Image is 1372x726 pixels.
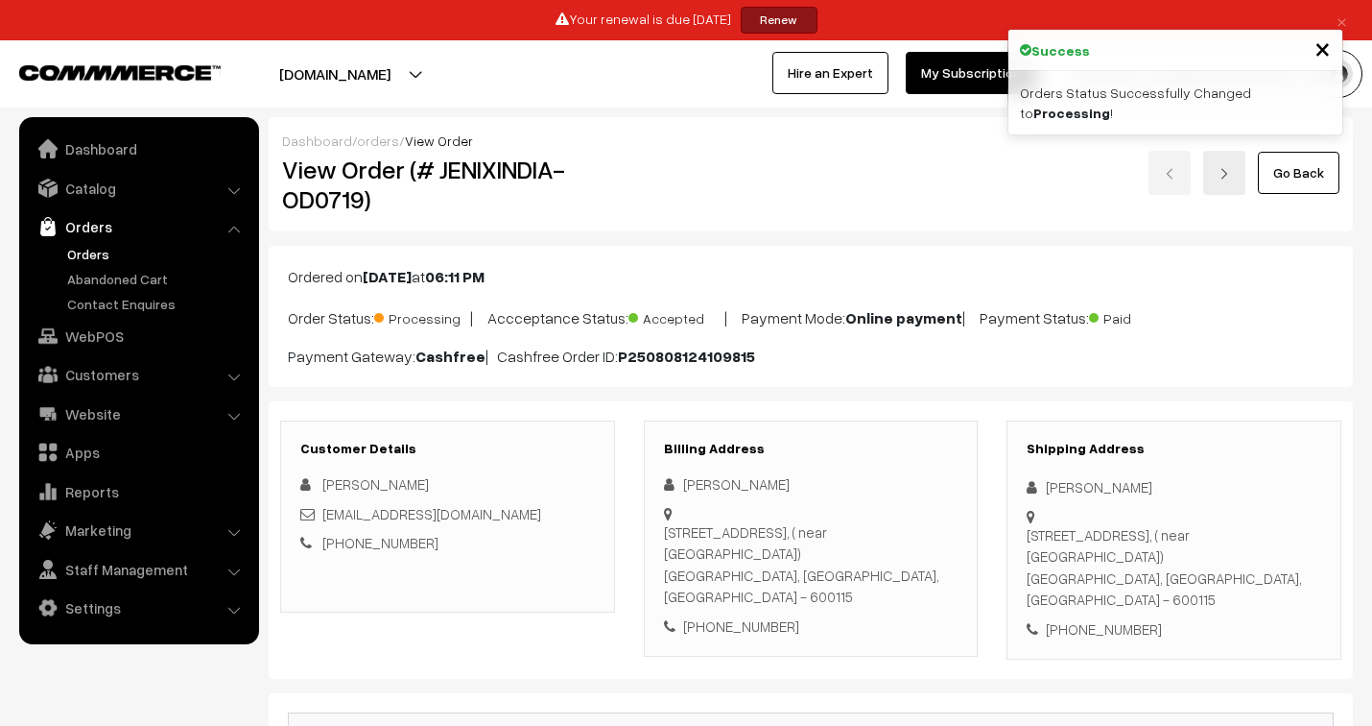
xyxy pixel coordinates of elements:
[24,474,252,509] a: Reports
[322,534,438,551] a: [PHONE_NUMBER]
[322,475,429,493] span: [PERSON_NAME]
[7,7,1365,34] div: Your renewal is due [DATE]
[1027,524,1321,611] div: [STREET_ADDRESS], ( near [GEOGRAPHIC_DATA]) [GEOGRAPHIC_DATA], [GEOGRAPHIC_DATA], [GEOGRAPHIC_DAT...
[288,265,1334,288] p: Ordered on at
[288,303,1334,329] p: Order Status: | Accceptance Status: | Payment Mode: | Payment Status:
[741,7,817,34] a: Renew
[618,347,755,366] b: P250808124109815
[288,345,1334,368] p: Payment Gateway: | Cashfree Order ID:
[1033,105,1110,121] strong: Processing
[1258,152,1339,194] a: Go Back
[906,52,1036,94] a: My Subscription
[24,357,252,392] a: Customers
[1314,34,1331,62] button: Close
[845,308,962,327] b: Online payment
[62,244,252,264] a: Orders
[24,171,252,206] a: Catalog
[357,133,399,149] a: orders
[628,303,724,328] span: Accepted
[772,52,888,94] a: Hire an Expert
[1027,618,1321,641] div: [PHONE_NUMBER]
[405,133,473,149] span: View Order
[62,294,252,314] a: Contact Enquires
[19,60,187,83] a: COMMMERCE
[1329,9,1355,32] a: ×
[24,552,252,587] a: Staff Management
[1027,476,1321,498] div: [PERSON_NAME]
[1218,168,1230,180] img: right-arrow.png
[24,435,252,470] a: Apps
[664,616,958,638] div: [PHONE_NUMBER]
[24,591,252,625] a: Settings
[24,397,252,431] a: Website
[374,303,470,328] span: Processing
[62,269,252,289] a: Abandoned Cart
[363,267,412,286] b: [DATE]
[19,65,221,80] img: COMMMERCE
[24,513,252,547] a: Marketing
[212,50,458,98] button: [DOMAIN_NAME]
[1008,71,1342,134] div: Orders Status Successfully Changed to !
[1089,303,1185,328] span: Paid
[664,521,958,608] div: [STREET_ADDRESS], ( near [GEOGRAPHIC_DATA]) [GEOGRAPHIC_DATA], [GEOGRAPHIC_DATA], [GEOGRAPHIC_DAT...
[1027,441,1321,457] h3: Shipping Address
[24,319,252,353] a: WebPOS
[425,267,485,286] b: 06:11 PM
[24,132,252,166] a: Dashboard
[1314,30,1331,65] span: ×
[282,133,352,149] a: Dashboard
[300,441,595,457] h3: Customer Details
[282,131,1339,151] div: / /
[24,209,252,244] a: Orders
[664,441,958,457] h3: Billing Address
[322,505,541,522] a: [EMAIL_ADDRESS][DOMAIN_NAME]
[282,155,615,214] h2: View Order (# JENIXINDIA-OD0719)
[415,347,485,366] b: Cashfree
[664,473,958,496] div: [PERSON_NAME]
[1031,40,1090,60] strong: Success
